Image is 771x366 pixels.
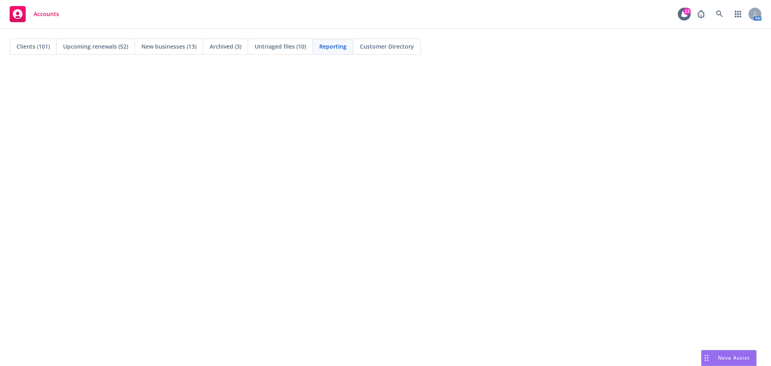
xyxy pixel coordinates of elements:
button: Nova Assist [701,350,757,366]
span: Clients (101) [16,42,50,51]
div: 13 [683,8,691,15]
span: Untriaged files (10) [255,42,306,51]
span: Reporting [319,42,347,51]
span: Nova Assist [718,354,750,361]
iframe: Hex Dashboard 1 [8,72,763,358]
a: Search [712,6,728,22]
a: Report a Bug [693,6,709,22]
a: Accounts [6,3,62,25]
span: Upcoming renewals (52) [63,42,128,51]
span: Customer Directory [360,42,414,51]
span: New businesses (13) [141,42,196,51]
span: Accounts [34,11,59,17]
a: Switch app [730,6,746,22]
span: Archived (3) [210,42,241,51]
div: Drag to move [702,350,712,366]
